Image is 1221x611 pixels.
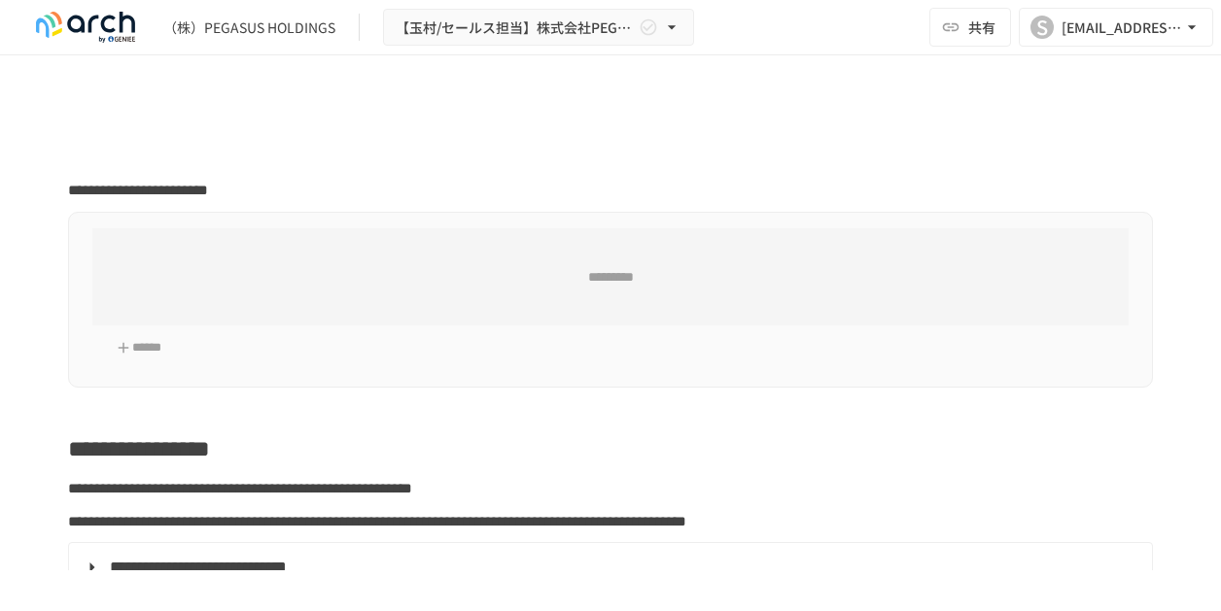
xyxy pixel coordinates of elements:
button: 【玉村/セールス担当】株式会社PEGASUS HOLDINGS様_初期設定サポート [383,9,694,47]
button: 共有 [929,8,1011,47]
button: S[EMAIL_ADDRESS][DOMAIN_NAME] [1019,8,1213,47]
div: S [1030,16,1054,39]
div: （株）PEGASUS HOLDINGS [163,17,335,38]
div: [EMAIL_ADDRESS][DOMAIN_NAME] [1062,16,1182,40]
span: 【玉村/セールス担当】株式会社PEGASUS HOLDINGS様_初期設定サポート [396,16,635,40]
img: logo-default@2x-9cf2c760.svg [23,12,148,43]
span: 共有 [968,17,995,38]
